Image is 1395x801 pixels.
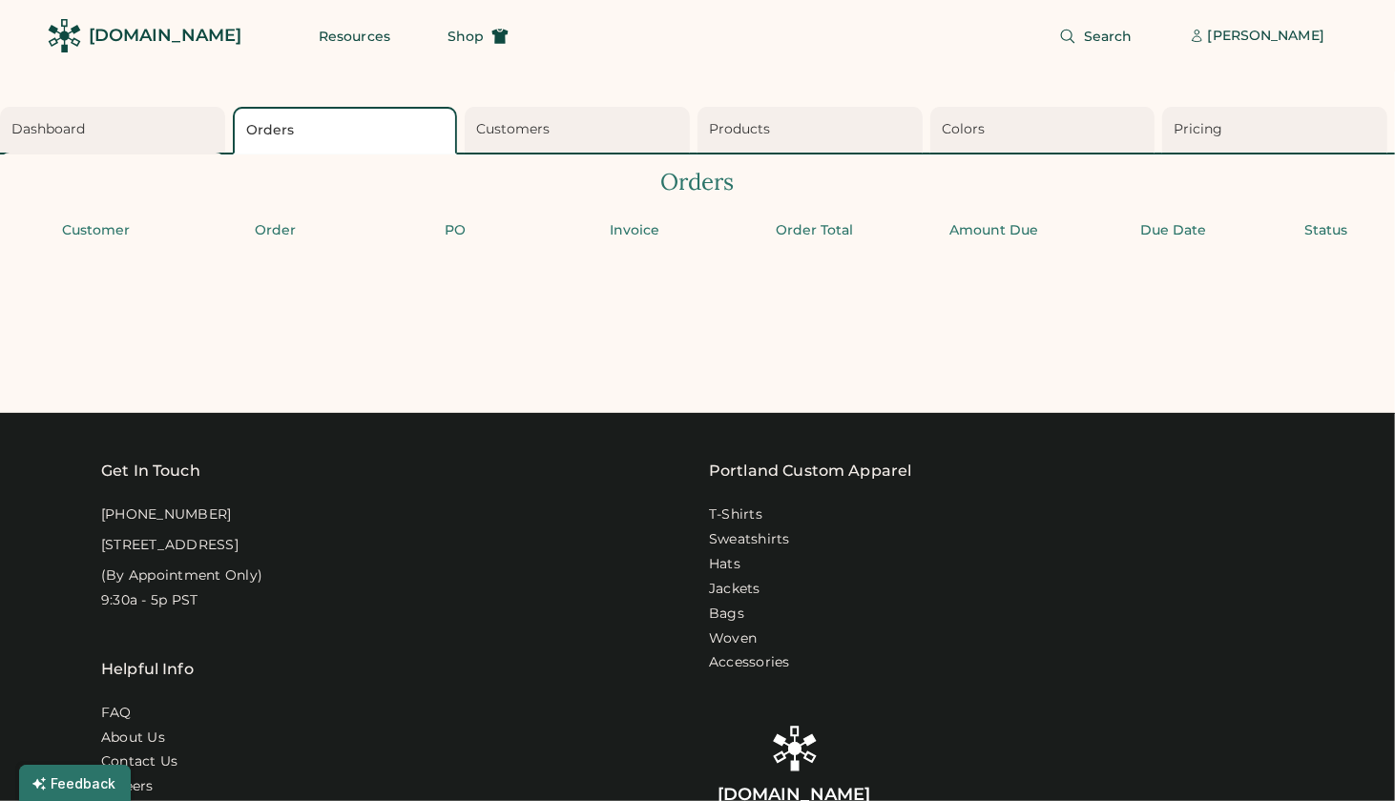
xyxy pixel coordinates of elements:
div: (By Appointment Only) [101,566,262,585]
a: Hats [709,555,740,574]
a: Jackets [709,580,760,599]
div: Colors [942,120,1150,139]
div: [PHONE_NUMBER] [101,505,232,524]
a: Portland Custom Apparel [709,460,911,483]
a: About Us [101,729,165,748]
a: Contact Us [101,752,178,771]
span: Shop [448,30,484,43]
div: Products [709,120,917,139]
a: FAQ [101,704,132,723]
button: Search [1036,17,1156,55]
a: Bags [709,605,744,624]
button: Resources [296,17,413,55]
a: Woven [709,629,757,648]
div: Status [1269,221,1384,240]
span: Search [1084,30,1133,43]
div: Orders [246,121,450,140]
div: PO [371,221,539,240]
div: Dashboard [11,120,219,139]
img: Rendered Logo - Screens [772,726,818,771]
div: Customers [476,120,684,139]
a: Accessories [709,653,790,672]
div: [DOMAIN_NAME] [89,24,241,48]
div: Helpful Info [101,658,194,681]
button: Shop [425,17,531,55]
div: Invoice [551,221,718,240]
img: Rendered Logo - Screens [48,19,81,52]
div: 9:30a - 5p PST [101,591,198,610]
a: Sweatshirts [709,530,790,549]
div: Customer [11,221,179,240]
div: Order [191,221,359,240]
div: Due Date [1090,221,1258,240]
a: T-Shirts [709,505,762,524]
div: Amount Due [909,221,1077,240]
div: [PERSON_NAME] [1208,27,1324,46]
div: Pricing [1174,120,1382,139]
div: Order Total [730,221,898,240]
div: [STREET_ADDRESS] [101,536,239,555]
div: Get In Touch [101,460,200,483]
